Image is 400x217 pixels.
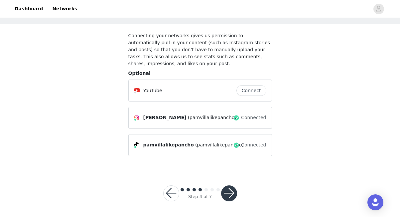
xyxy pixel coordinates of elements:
span: Connected [241,141,266,148]
div: Open Intercom Messenger [367,194,383,210]
span: [PERSON_NAME] [143,114,187,121]
p: YouTube [143,87,162,94]
button: Connect [236,85,266,96]
span: (pamvillalikepancho) [195,141,244,148]
h4: Connecting your networks gives us permission to automatically pull in your content (such as Insta... [128,32,272,67]
span: Optional [128,71,151,76]
span: pamvillalikepancho [143,141,194,148]
img: Instagram Icon [134,115,139,120]
a: Dashboard [11,1,47,16]
div: Step 4 of 7 [188,193,212,200]
span: Connected [241,114,266,121]
a: Networks [48,1,81,16]
span: (pamvillalikepancho) [188,114,236,121]
div: avatar [375,4,382,14]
